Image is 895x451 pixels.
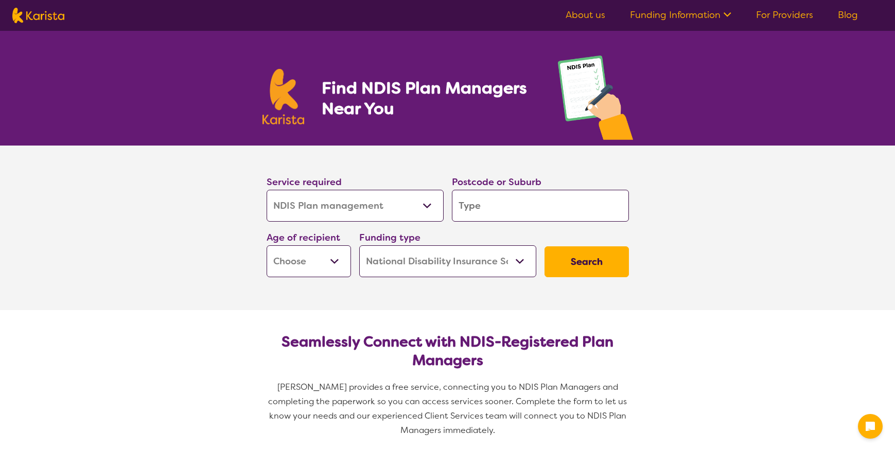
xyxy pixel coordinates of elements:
[630,9,731,21] a: Funding Information
[359,231,420,244] label: Funding type
[756,9,813,21] a: For Providers
[275,333,621,370] h2: Seamlessly Connect with NDIS-Registered Plan Managers
[268,382,629,436] span: [PERSON_NAME] provides a free service, connecting you to NDIS Plan Managers and completing the pa...
[452,176,541,188] label: Postcode or Suburb
[545,246,629,277] button: Search
[566,9,605,21] a: About us
[452,190,629,222] input: Type
[267,176,342,188] label: Service required
[12,8,64,23] img: Karista logo
[558,56,633,146] img: plan-management
[267,231,340,244] label: Age of recipient
[262,69,305,124] img: Karista logo
[838,9,858,21] a: Blog
[322,78,537,119] h1: Find NDIS Plan Managers Near You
